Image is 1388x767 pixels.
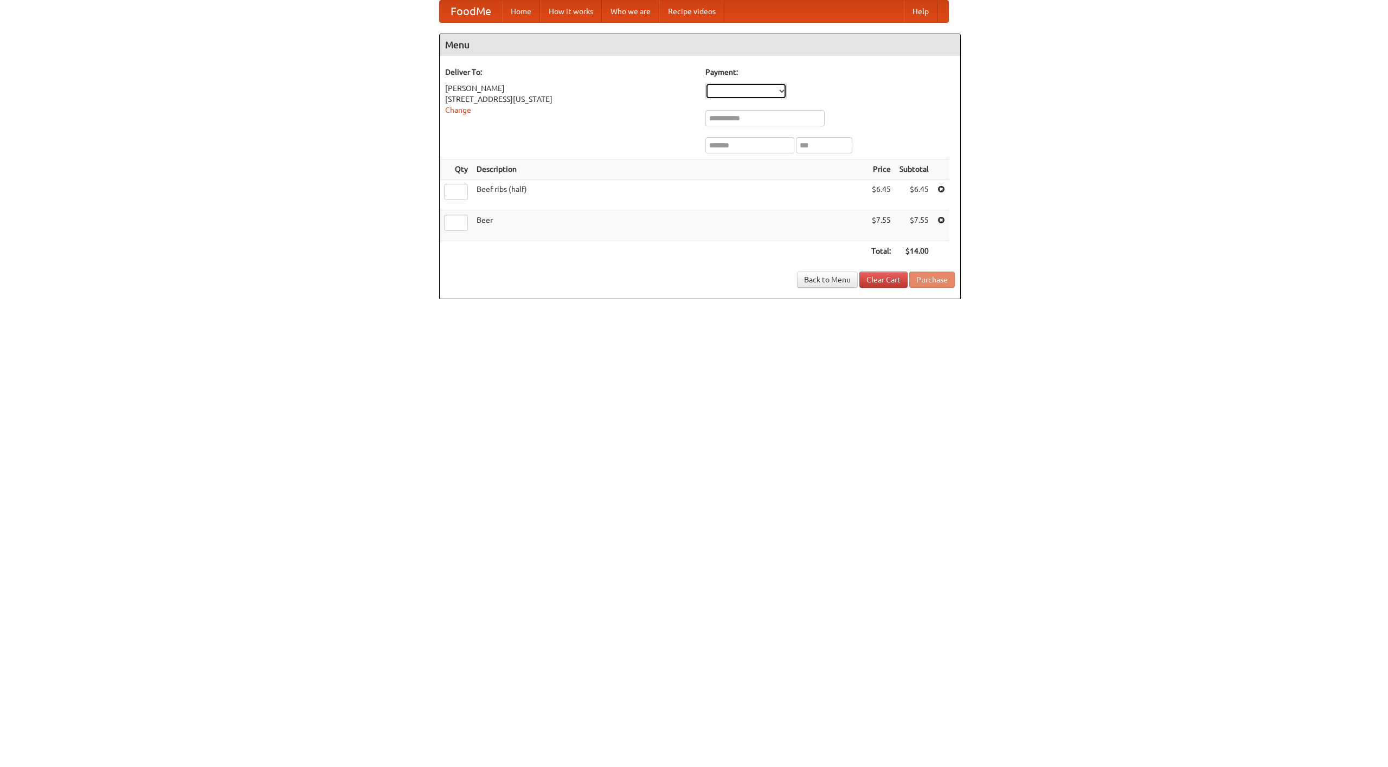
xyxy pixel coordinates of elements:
[705,67,955,78] h5: Payment:
[867,241,895,261] th: Total:
[867,210,895,241] td: $7.55
[445,94,695,105] div: [STREET_ADDRESS][US_STATE]
[440,159,472,179] th: Qty
[440,34,960,56] h4: Menu
[502,1,540,22] a: Home
[472,210,867,241] td: Beer
[440,1,502,22] a: FoodMe
[602,1,659,22] a: Who we are
[867,179,895,210] td: $6.45
[540,1,602,22] a: How it works
[867,159,895,179] th: Price
[909,272,955,288] button: Purchase
[445,106,471,114] a: Change
[895,179,933,210] td: $6.45
[472,159,867,179] th: Description
[472,179,867,210] td: Beef ribs (half)
[659,1,724,22] a: Recipe videos
[895,210,933,241] td: $7.55
[445,67,695,78] h5: Deliver To:
[895,159,933,179] th: Subtotal
[859,272,908,288] a: Clear Cart
[895,241,933,261] th: $14.00
[445,83,695,94] div: [PERSON_NAME]
[904,1,937,22] a: Help
[797,272,858,288] a: Back to Menu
